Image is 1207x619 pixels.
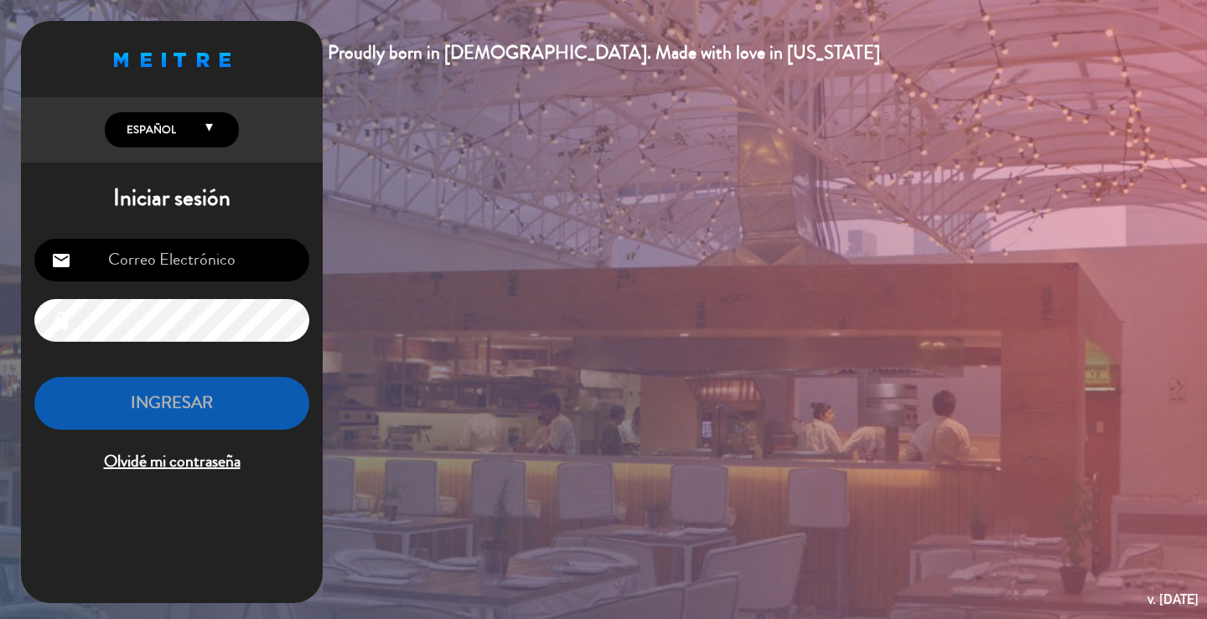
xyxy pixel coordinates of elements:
[122,121,176,138] span: Español
[51,250,71,271] i: email
[51,311,71,331] i: lock
[34,377,309,430] button: INGRESAR
[34,448,309,476] span: Olvidé mi contraseña
[21,184,323,213] h1: Iniciar sesión
[34,239,309,281] input: Correo Electrónico
[1147,588,1199,611] div: v. [DATE]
